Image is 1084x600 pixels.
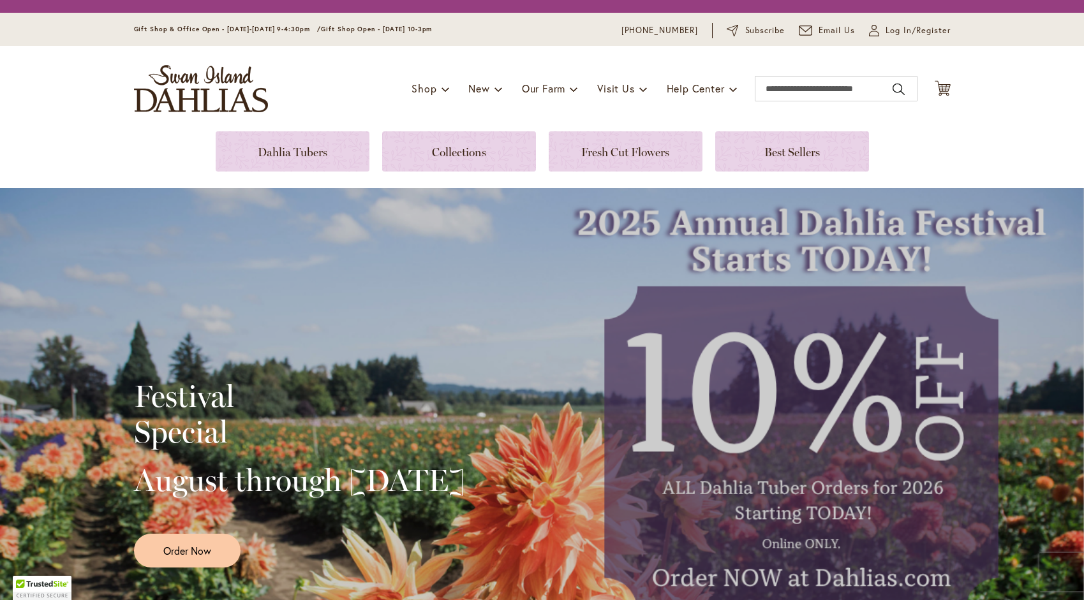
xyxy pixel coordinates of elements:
[134,462,465,498] h2: August through [DATE]
[522,82,565,95] span: Our Farm
[134,378,465,450] h2: Festival Special
[134,534,241,567] a: Order Now
[727,24,785,37] a: Subscribe
[667,82,725,95] span: Help Center
[163,543,211,558] span: Order Now
[13,576,71,600] div: TrustedSite Certified
[869,24,951,37] a: Log In/Register
[321,25,432,33] span: Gift Shop Open - [DATE] 10-3pm
[468,82,489,95] span: New
[886,24,951,37] span: Log In/Register
[799,24,855,37] a: Email Us
[134,25,322,33] span: Gift Shop & Office Open - [DATE]-[DATE] 9-4:30pm /
[597,82,634,95] span: Visit Us
[134,65,268,112] a: store logo
[412,82,436,95] span: Shop
[819,24,855,37] span: Email Us
[621,24,699,37] a: [PHONE_NUMBER]
[745,24,785,37] span: Subscribe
